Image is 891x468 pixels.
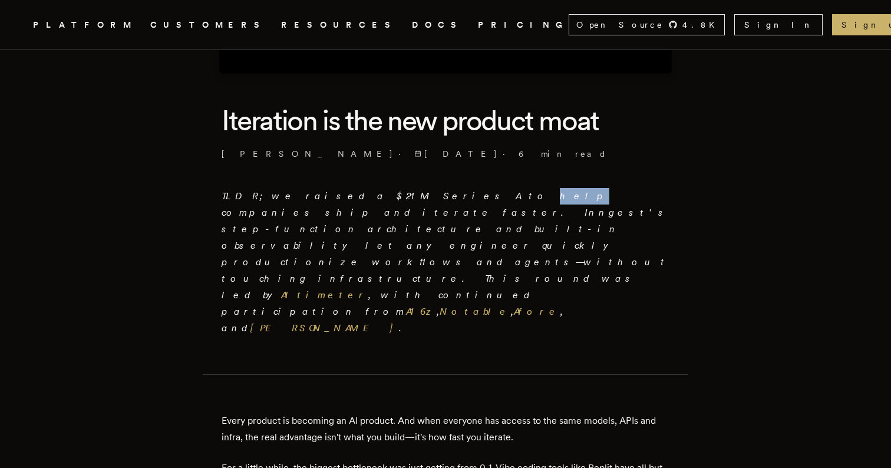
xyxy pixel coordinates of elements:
[150,18,267,32] a: CUSTOMERS
[222,102,669,139] h1: Iteration is the new product moat
[412,18,464,32] a: DOCS
[281,289,368,301] a: Altimeter
[222,413,669,446] p: Every product is becoming an AI product. And when everyone has access to the same models, APIs an...
[734,14,823,35] a: Sign In
[478,18,569,32] a: PRICING
[33,18,136,32] button: PLATFORM
[406,306,437,317] a: A16z
[440,306,511,317] a: Notable
[519,148,607,160] span: 6 min read
[576,19,664,31] span: Open Source
[222,190,669,334] em: TLDR; we raised a $21M Series A to help companies ship and iterate faster. Inngest's step-functio...
[250,322,399,334] a: [PERSON_NAME]
[514,306,560,317] a: Afore
[682,19,722,31] span: 4.8 K
[222,148,669,160] p: · ·
[222,148,394,160] a: [PERSON_NAME]
[281,18,398,32] button: RESOURCES
[414,148,498,160] span: [DATE]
